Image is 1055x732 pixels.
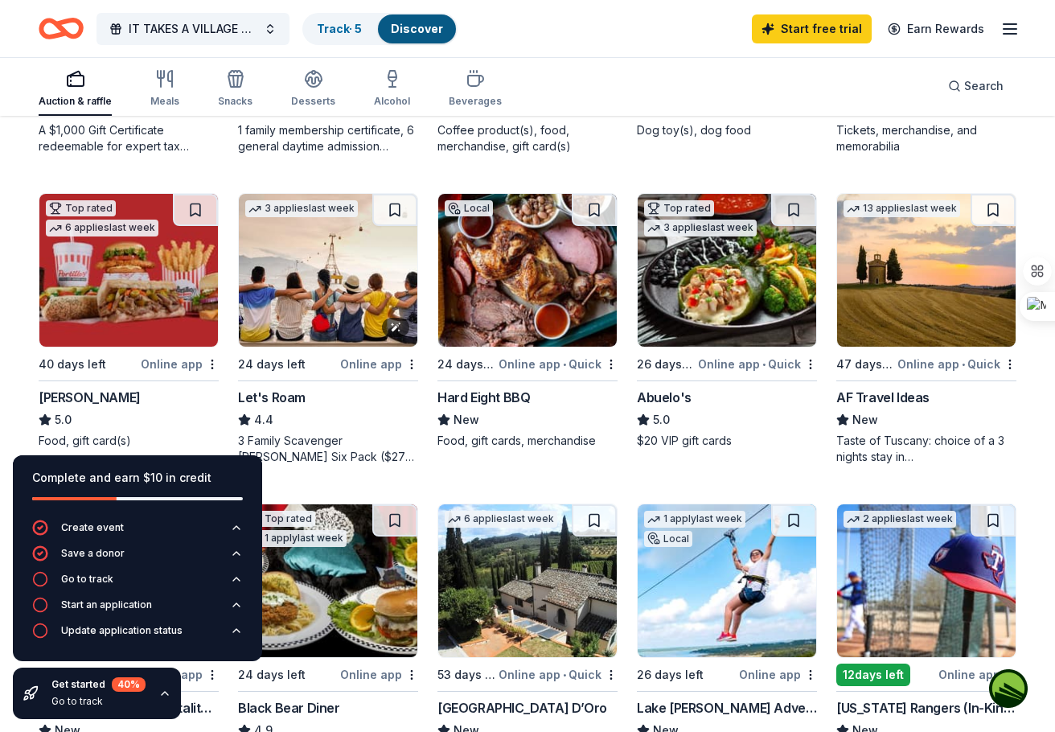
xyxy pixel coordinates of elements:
button: Go to track [32,571,243,597]
div: 24 days left [437,355,495,374]
div: Coffee product(s), food, merchandise, gift card(s) [437,122,618,154]
a: Image for Abuelo's Top rated3 applieslast week26 days leftOnline app•QuickAbuelo's5.0$20 VIP gift... [637,193,817,449]
button: Auction & raffle [39,63,112,116]
div: Snacks [218,95,252,108]
div: Online app [739,664,817,685]
div: Abuelo's [637,388,692,407]
div: [PERSON_NAME] [39,388,141,407]
div: Tickets, merchandise, and memorabilia [836,122,1016,154]
div: Local [644,531,692,547]
div: 47 days left [836,355,894,374]
div: 1 apply last week [245,530,347,547]
div: 13 applies last week [844,200,960,217]
button: Alcohol [374,63,410,116]
div: $20 VIP gift cards [637,433,817,449]
div: 6 applies last week [46,220,158,236]
span: • [563,668,566,681]
button: Beverages [449,63,502,116]
div: Online app [340,354,418,374]
span: 4.4 [254,410,273,430]
button: Meals [150,63,179,116]
div: [GEOGRAPHIC_DATA] D’Oro [437,698,607,718]
span: Search [964,76,1004,96]
a: Image for AF Travel Ideas13 applieslast week47 days leftOnline app•QuickAF Travel IdeasNewTaste o... [836,193,1016,465]
div: Top rated [245,511,315,527]
span: 5.0 [653,410,670,430]
div: 3 applies last week [644,220,757,236]
a: Start free trial [752,14,872,43]
button: Update application status [32,623,243,648]
div: Taste of Tuscany: choice of a 3 nights stay in [GEOGRAPHIC_DATA] or a 5 night stay in [GEOGRAPHIC... [836,433,1016,465]
button: Desserts [291,63,335,116]
div: [US_STATE] Rangers (In-Kind Donation) [836,698,1016,718]
a: Image for Let's Roam3 applieslast week24 days leftOnline appLet's Roam4.43 Family Scavenger [PERS... [238,193,418,465]
button: Snacks [218,63,252,116]
div: Desserts [291,95,335,108]
a: Discover [391,22,443,35]
img: Image for Lake Travis Zipline Adventures [638,504,816,657]
div: 2 applies last week [844,511,956,528]
div: Meals [150,95,179,108]
div: Complete and earn $10 in credit [32,468,243,487]
div: Online app [340,664,418,685]
span: • [563,358,566,371]
div: Online app Quick [897,354,1016,374]
div: Beverages [449,95,502,108]
div: Alcohol [374,95,410,108]
span: New [852,410,878,430]
span: New [454,410,479,430]
div: A $1,000 Gift Certificate redeemable for expert tax preparation or tax resolution services—recipi... [39,122,219,154]
a: Image for Portillo'sTop rated6 applieslast week40 days leftOnline app[PERSON_NAME]5.0Food, gift c... [39,193,219,449]
div: 1 family membership certificate, 6 general daytime admission ticket(s) [238,122,418,154]
div: Let's Roam [238,388,306,407]
div: Go to track [51,695,146,708]
button: Search [935,70,1016,102]
img: Image for Abuelo's [638,194,816,347]
a: Track· 5 [317,22,362,35]
div: 12 days left [836,664,910,686]
div: Online app [938,664,1016,685]
div: Dog toy(s), dog food [637,122,817,138]
div: Food, gift cards, merchandise [437,433,618,449]
div: Lake [PERSON_NAME] Adventures [637,698,817,718]
div: Get started [51,677,146,692]
div: 3 Family Scavenger [PERSON_NAME] Six Pack ($270 Value), 2 Date Night Scavenger [PERSON_NAME] Two ... [238,433,418,465]
span: IT TAKES A VILLAGE TO RAISE KINGDOM CHILDREN [129,19,257,39]
div: 40 % [112,677,146,692]
div: Online app Quick [499,354,618,374]
div: Online app Quick [499,664,618,685]
div: Create event [61,521,124,534]
button: Track· 5Discover [302,13,458,45]
div: 40 days left [39,355,106,374]
div: AF Travel Ideas [836,388,930,407]
div: 24 days left [238,355,306,374]
a: Image for Hard Eight BBQLocal24 days leftOnline app•QuickHard Eight BBQNewFood, gift cards, merch... [437,193,618,449]
img: Image for Portillo's [39,194,218,347]
img: Image for AF Travel Ideas [837,194,1016,347]
div: 26 days left [637,665,704,685]
div: 6 applies last week [445,511,557,528]
div: 1 apply last week [644,511,745,528]
img: Image for Villa Sogni D’Oro [438,504,617,657]
div: 53 days left [437,665,495,685]
span: • [762,358,766,371]
div: Black Bear Diner [238,698,340,718]
a: Home [39,10,84,47]
button: Start an application [32,597,243,623]
div: Start an application [61,598,152,611]
button: Save a donor [32,545,243,571]
div: Online app [141,354,219,374]
div: Top rated [644,200,714,216]
span: 5.0 [55,410,72,430]
img: Image for Texas Rangers (In-Kind Donation) [837,504,1016,657]
div: Go to track [61,573,113,586]
span: • [962,358,965,371]
button: IT TAKES A VILLAGE TO RAISE KINGDOM CHILDREN [96,13,289,45]
div: Local [445,200,493,216]
img: Image for Let's Roam [239,194,417,347]
img: Image for Hard Eight BBQ [438,194,617,347]
div: Food, gift card(s) [39,433,219,449]
div: Update application status [61,624,183,637]
button: Create event [32,520,243,545]
div: Online app Quick [698,354,817,374]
